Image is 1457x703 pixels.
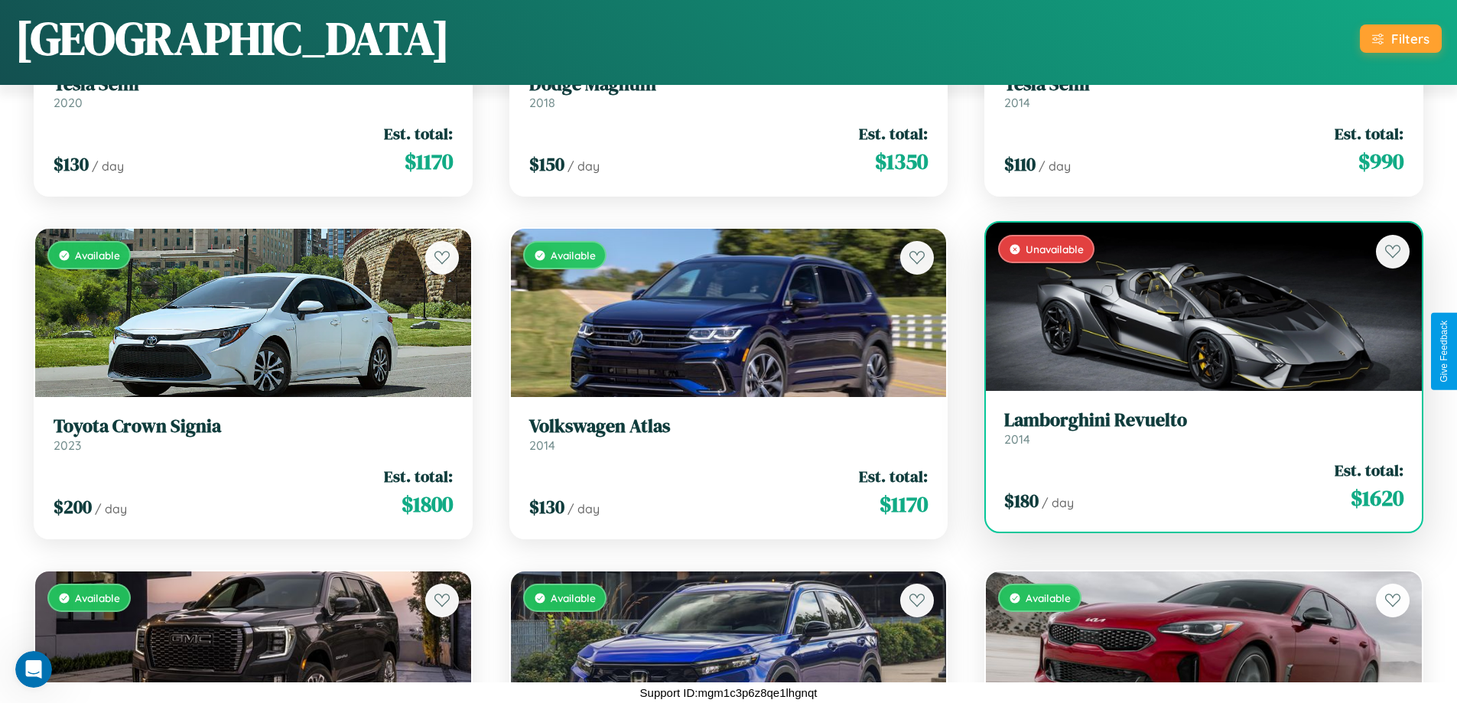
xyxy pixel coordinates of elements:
[551,591,596,604] span: Available
[568,501,600,516] span: / day
[1360,24,1442,53] button: Filters
[1004,409,1403,431] h3: Lamborghini Revuelto
[15,7,450,70] h1: [GEOGRAPHIC_DATA]
[529,415,929,438] h3: Volkswagen Atlas
[1004,151,1036,177] span: $ 110
[859,122,928,145] span: Est. total:
[1026,591,1071,604] span: Available
[1004,488,1039,513] span: $ 180
[384,465,453,487] span: Est. total:
[1004,431,1030,447] span: 2014
[1039,158,1071,174] span: / day
[551,249,596,262] span: Available
[92,158,124,174] span: / day
[75,591,120,604] span: Available
[405,146,453,177] span: $ 1170
[568,158,600,174] span: / day
[1004,73,1403,111] a: Tesla Semi2014
[529,73,929,111] a: Dodge Magnum2018
[640,682,818,703] p: Support ID: mgm1c3p6z8qe1lhgnqt
[1004,95,1030,110] span: 2014
[1042,495,1074,510] span: / day
[1026,242,1084,255] span: Unavailable
[529,151,564,177] span: $ 150
[1351,483,1403,513] span: $ 1620
[54,494,92,519] span: $ 200
[529,494,564,519] span: $ 130
[54,73,453,111] a: Tesla Semi2020
[880,489,928,519] span: $ 1170
[1358,146,1403,177] span: $ 990
[529,438,555,453] span: 2014
[529,95,555,110] span: 2018
[1439,321,1449,382] div: Give Feedback
[529,415,929,453] a: Volkswagen Atlas2014
[402,489,453,519] span: $ 1800
[875,146,928,177] span: $ 1350
[54,438,81,453] span: 2023
[1335,459,1403,481] span: Est. total:
[384,122,453,145] span: Est. total:
[54,95,83,110] span: 2020
[54,151,89,177] span: $ 130
[1335,122,1403,145] span: Est. total:
[859,465,928,487] span: Est. total:
[1391,31,1429,47] div: Filters
[15,651,52,688] iframe: Intercom live chat
[54,415,453,453] a: Toyota Crown Signia2023
[95,501,127,516] span: / day
[54,415,453,438] h3: Toyota Crown Signia
[75,249,120,262] span: Available
[1004,409,1403,447] a: Lamborghini Revuelto2014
